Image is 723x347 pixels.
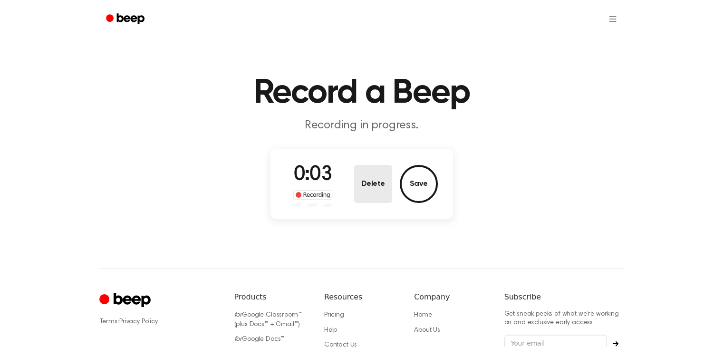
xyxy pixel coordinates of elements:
a: Beep [99,10,153,29]
h1: Record a Beep [118,76,605,110]
h6: Products [234,291,309,303]
a: Home [414,312,432,318]
p: Get sneak peeks of what we’re working on and exclusive early access. [504,310,624,327]
span: 0:03 [294,165,332,185]
a: Terms [99,318,117,325]
a: forGoogle Classroom™ (plus Docs™ + Gmail™) [234,312,302,328]
button: Delete Audio Record [354,165,392,203]
i: for [234,312,242,318]
button: Save Audio Record [400,165,438,203]
a: Help [324,327,337,334]
div: Recording [293,190,333,200]
h6: Resources [324,291,399,303]
a: About Us [414,327,440,334]
button: Subscribe [607,341,624,347]
a: Pricing [324,312,344,318]
h6: Subscribe [504,291,624,303]
a: forGoogle Docs™ [234,336,285,343]
a: Cruip [99,291,153,310]
p: Recording in progress. [179,118,544,134]
div: · [99,317,219,327]
h6: Company [414,291,489,303]
a: Privacy Policy [119,318,158,325]
button: Open menu [601,8,624,30]
i: for [234,336,242,343]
